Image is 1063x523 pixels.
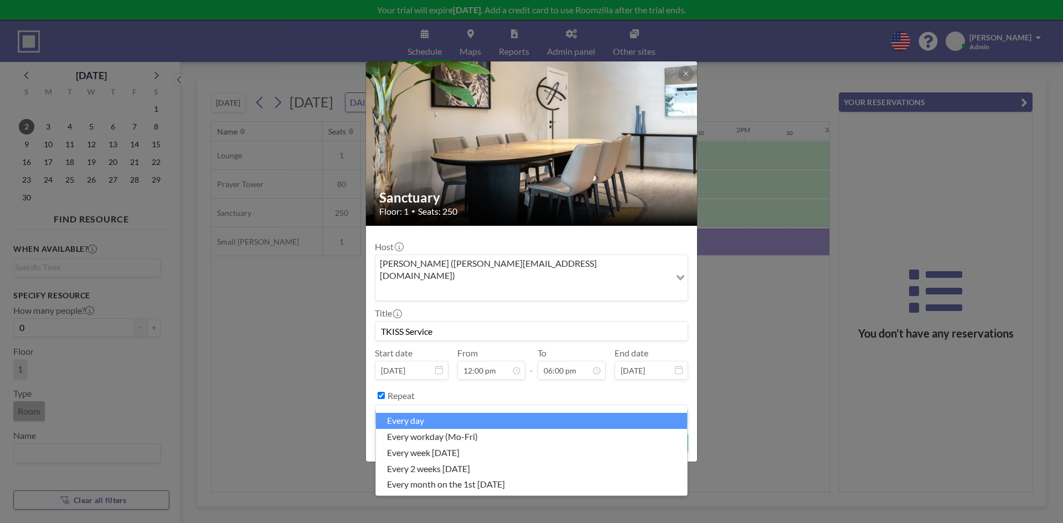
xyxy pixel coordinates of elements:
div: Search for option [375,255,688,301]
label: Start date [375,348,412,359]
span: Seats: 250 [418,206,457,217]
span: [PERSON_NAME] ([PERSON_NAME][EMAIL_ADDRESS][DOMAIN_NAME]) [378,257,668,282]
input: hilda's reservation [375,322,688,340]
label: From [457,348,478,359]
span: - [530,351,533,376]
div: Search for option [375,405,688,424]
label: End date [615,348,648,359]
label: To [538,348,546,359]
h2: Sanctuary [379,189,685,206]
input: Search for option [376,407,674,422]
span: Floor: 1 [379,206,409,217]
img: 537.jpg [366,33,698,254]
button: BOOK NOW [632,433,688,453]
label: Host [375,241,403,252]
label: Title [375,308,401,319]
span: • [411,207,415,215]
input: Search for option [376,284,669,298]
label: Repeat [388,390,415,401]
